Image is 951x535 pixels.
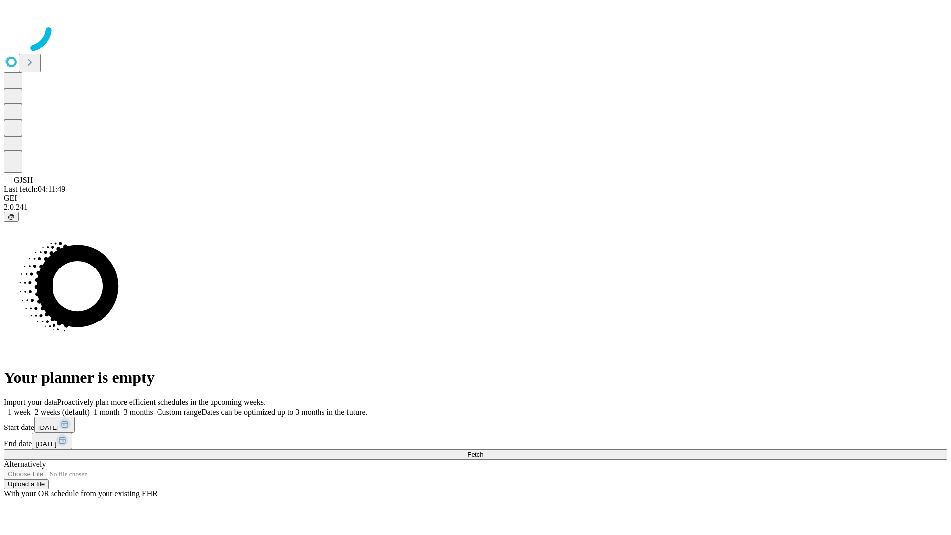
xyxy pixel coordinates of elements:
[38,424,59,431] span: [DATE]
[4,460,46,468] span: Alternatively
[36,440,56,448] span: [DATE]
[4,212,19,222] button: @
[32,433,72,449] button: [DATE]
[157,408,201,416] span: Custom range
[4,479,49,489] button: Upload a file
[4,398,57,406] span: Import your data
[4,369,947,387] h1: Your planner is empty
[4,449,947,460] button: Fetch
[57,398,265,406] span: Proactively plan more efficient schedules in the upcoming weeks.
[467,451,483,458] span: Fetch
[35,408,90,416] span: 2 weeks (default)
[4,489,158,498] span: With your OR schedule from your existing EHR
[124,408,153,416] span: 3 months
[14,176,33,184] span: GJSH
[4,433,947,449] div: End date
[4,194,947,203] div: GEI
[8,408,31,416] span: 1 week
[8,213,15,220] span: @
[201,408,367,416] span: Dates can be optimized up to 3 months in the future.
[34,417,75,433] button: [DATE]
[94,408,120,416] span: 1 month
[4,185,65,193] span: Last fetch: 04:11:49
[4,203,947,212] div: 2.0.241
[4,417,947,433] div: Start date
